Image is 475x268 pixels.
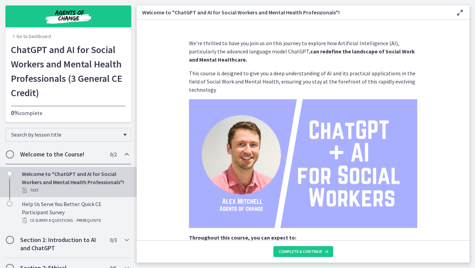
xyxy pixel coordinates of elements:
[22,216,128,225] div: CE Survey
[22,200,128,225] div: Help Us Serve You Better: Quick CE Participant Survey
[22,170,128,194] div: Welcome to "ChatGPT and AI for Social Workers and Mental Health Professionals"!
[11,33,51,40] a: Go to Dashboard
[279,249,322,254] span: Complete & continue
[189,69,417,94] p: This course is designed to give you a deep understanding of AI and its practical applications in ...
[20,150,104,158] h2: Welcome to the Course!
[189,39,417,64] p: We're thrilled to have you join us on this journey to explore how Artificial Intelligence (AI), p...
[74,216,75,225] span: ·
[110,150,117,158] span: 0 / 2
[11,42,126,100] h1: ChatGPT and AI for Social Workers and Mental Health Professionals (3 General CE Credit)
[11,109,126,117] p: complete
[77,216,101,225] span: PREREQUISITE
[11,109,19,117] span: 0%
[110,236,117,244] span: 0 / 3
[27,8,109,25] img: Agents of Change
[22,186,128,194] div: Text
[189,99,417,228] img: ChatGPT____AI__for_Social__Workers.png
[142,8,445,16] h3: Welcome to "ChatGPT and AI for Social Workers and Mental Health Professionals"!
[273,246,333,257] button: Complete & continue
[20,236,104,252] h2: Section 1: Introduction to AI and ChatGPT
[48,216,73,225] span: · 6 Questions
[189,234,296,241] strong: Throughout this course, you can expect to:
[5,128,131,142] div: Search by lesson title
[11,131,120,138] span: Search by lesson title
